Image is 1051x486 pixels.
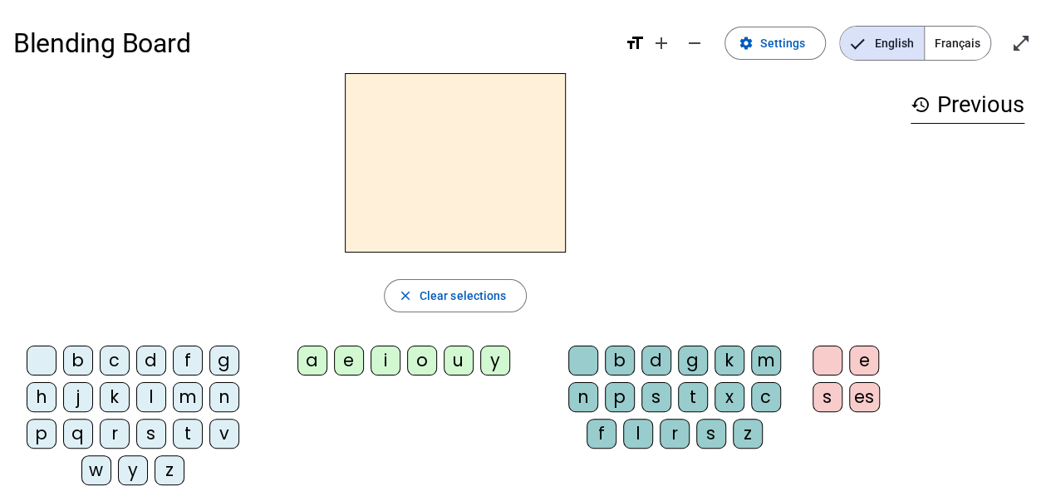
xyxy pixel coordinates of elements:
button: Clear selections [384,279,528,312]
div: v [209,419,239,449]
span: English [840,27,924,60]
div: m [751,346,781,376]
div: d [641,346,671,376]
mat-icon: remove [685,33,705,53]
div: s [696,419,726,449]
div: z [155,455,184,485]
div: m [173,382,203,412]
div: es [849,382,880,412]
mat-icon: close [398,288,413,303]
div: r [660,419,690,449]
div: b [605,346,635,376]
div: z [733,419,763,449]
span: Français [925,27,990,60]
div: s [813,382,842,412]
button: Enter full screen [1004,27,1038,60]
div: e [849,346,879,376]
div: b [63,346,93,376]
div: a [297,346,327,376]
div: k [100,382,130,412]
div: y [118,455,148,485]
div: e [334,346,364,376]
div: d [136,346,166,376]
button: Decrease font size [678,27,711,60]
div: n [568,382,598,412]
div: p [605,382,635,412]
div: n [209,382,239,412]
div: p [27,419,56,449]
div: x [715,382,744,412]
mat-icon: settings [739,36,754,51]
div: f [587,419,616,449]
div: j [63,382,93,412]
h3: Previous [911,86,1024,124]
div: o [407,346,437,376]
mat-icon: format_size [625,33,645,53]
div: g [678,346,708,376]
div: t [678,382,708,412]
mat-icon: history [911,95,931,115]
div: t [173,419,203,449]
mat-button-toggle-group: Language selection [839,26,991,61]
div: u [444,346,474,376]
button: Increase font size [645,27,678,60]
div: f [173,346,203,376]
h1: Blending Board [13,17,611,70]
div: s [641,382,671,412]
div: q [63,419,93,449]
span: Settings [760,33,805,53]
mat-icon: add [651,33,671,53]
div: l [623,419,653,449]
div: l [136,382,166,412]
div: y [480,346,510,376]
div: k [715,346,744,376]
div: c [751,382,781,412]
div: r [100,419,130,449]
div: h [27,382,56,412]
div: c [100,346,130,376]
div: s [136,419,166,449]
span: Clear selections [420,286,507,306]
div: w [81,455,111,485]
div: i [371,346,400,376]
button: Settings [724,27,826,60]
div: g [209,346,239,376]
mat-icon: open_in_full [1011,33,1031,53]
